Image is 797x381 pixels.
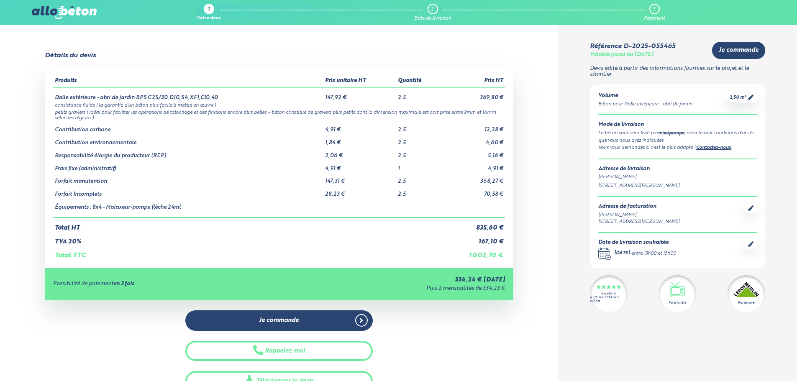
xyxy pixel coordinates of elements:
[598,130,757,144] div: Le béton vous sera livré par , adapté aux conditions d'accès que vous nous avez indiquées.
[441,133,505,146] td: 4,60 €
[208,7,210,13] div: 1
[396,74,441,88] th: Quantité
[323,146,396,159] td: 2,06 €
[53,198,324,218] td: Équipements : 8x4 - Malaxeur-pompe flèche 24ml
[53,108,505,121] td: petits graviers ( idéal pour faciliter les opérations de talochage et des finitions encore plus b...
[113,281,134,286] strong: en 3 fois
[53,281,283,287] div: Possibilité de paiement
[598,182,757,189] div: [STREET_ADDRESS][PERSON_NAME]
[601,292,616,296] div: Excellent
[712,42,765,59] a: Je commande
[197,4,221,21] a: 1 Votre devis
[259,317,299,324] span: Je commande
[644,4,665,21] a: 3 Paiement
[441,88,505,101] td: 369,80 €
[282,276,505,284] div: 334,24 € [DATE]
[598,166,757,172] div: Adresse de livraison
[441,120,505,133] td: 12,28 €
[441,172,505,185] td: 368,27 €
[396,146,441,159] td: 2.5
[53,88,324,101] td: Dalle extérieure - abri de jardin BPS C25/30,D10,S4,XF1,Cl0,40
[53,232,441,245] td: TVA 20%
[185,310,373,331] a: Je commande
[598,204,680,210] div: Adresse de facturation
[323,172,396,185] td: 147,31 €
[323,74,396,88] th: Prix unitaire HT
[323,88,396,101] td: 147,92 €
[598,122,757,128] div: Mode de livraison
[197,16,221,21] div: Votre devis
[441,232,505,245] td: 167,10 €
[323,133,396,146] td: 1,84 €
[53,185,324,198] td: Forfait Incomplets
[414,16,451,21] div: Date de livraison
[53,217,441,232] td: Total HT
[323,159,396,172] td: 4,91 €
[53,133,324,146] td: Contribution environnementale
[719,47,759,54] span: Je commande
[45,52,96,59] div: Détails du devis
[32,6,96,19] img: allobéton
[723,348,788,372] iframe: Help widget launcher
[598,174,757,181] div: [PERSON_NAME]
[598,93,692,99] div: Volume
[644,16,665,21] div: Paiement
[53,74,324,88] th: Produits
[53,146,324,159] td: Responsabilité élargie du producteur (REP)
[396,88,441,101] td: 2.5
[441,217,505,232] td: 835,60 €
[441,245,505,259] td: 1 002,70 €
[396,185,441,198] td: 2.5
[441,74,505,88] th: Prix HT
[441,146,505,159] td: 5,16 €
[431,7,433,12] div: 2
[669,300,686,305] div: Vu à la télé
[396,120,441,133] td: 2.5
[53,159,324,172] td: Frais fixe (administratif)
[614,250,630,257] div: [DATE]
[598,144,757,152] div: Vous vous demandez si c’est le plus adapté ? .
[598,218,680,225] div: [STREET_ADDRESS][PERSON_NAME]
[185,341,373,361] button: Rappelez-moi
[441,185,505,198] td: 70,58 €
[53,120,324,133] td: Contribution carbone
[414,4,451,21] a: 2 Date de livraison
[631,250,676,257] div: entre 13h00 et 15h00
[598,212,680,219] div: [PERSON_NAME]
[282,286,505,292] div: Puis 2 mensualités de 334,23 €
[590,66,765,78] p: Devis édité à partir des informations fournies sur le projet et le chantier
[53,172,324,185] td: Forfait manutention
[590,296,628,303] div: 4.7/5 sur 2300 avis clients
[53,101,505,108] td: consistance fluide ( la garantie d’un béton plus facile à mettre en œuvre )
[614,250,676,257] div: -
[323,185,396,198] td: 28,23 €
[396,133,441,146] td: 2.5
[658,131,684,136] a: mixopompe
[738,300,754,305] div: Partenaire
[323,120,396,133] td: 4,91 €
[590,43,675,50] div: Référence D-2025-055465
[396,172,441,185] td: 2.5
[396,159,441,172] td: 1
[441,159,505,172] td: 4,91 €
[53,245,441,259] td: Total TTC
[696,146,731,150] a: Contactez-nous
[598,101,692,108] div: Béton pour Dalle extérieure - abri de jardin
[598,240,676,246] div: Date de livraison souhaitée
[653,7,655,12] div: 3
[590,52,653,58] div: Valable jusqu'au [DATE]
